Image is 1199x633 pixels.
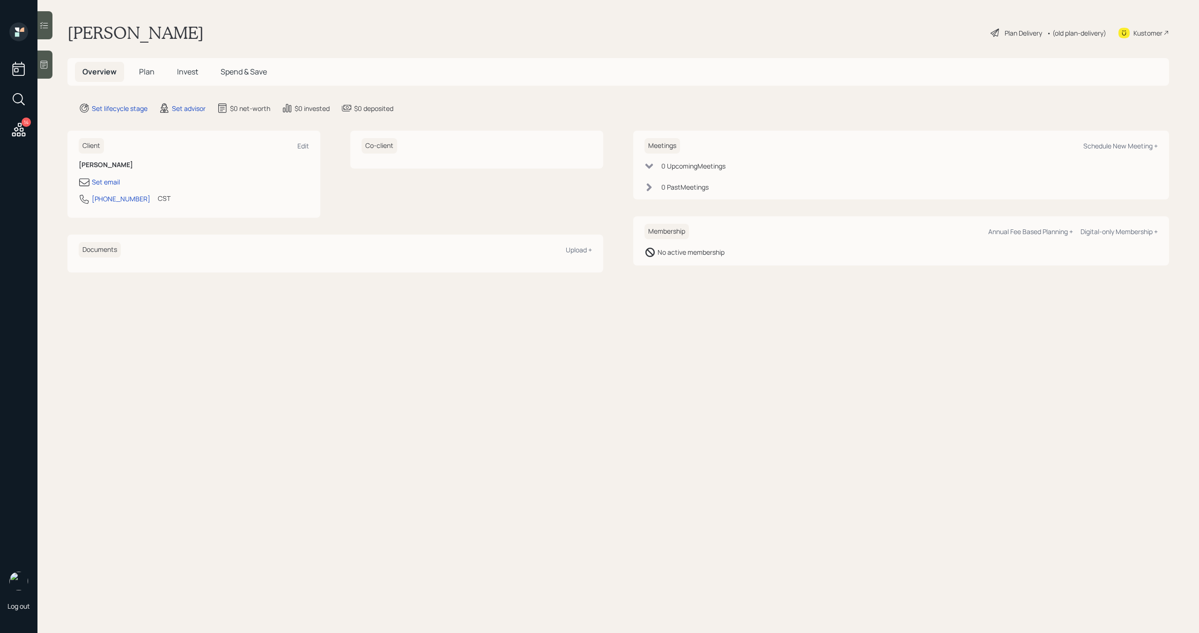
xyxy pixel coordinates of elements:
div: Digital-only Membership + [1081,227,1158,236]
div: Kustomer [1133,28,1162,38]
div: $0 invested [295,103,330,113]
h6: [PERSON_NAME] [79,161,309,169]
div: Schedule New Meeting + [1083,141,1158,150]
div: Plan Delivery [1005,28,1042,38]
div: Edit [297,141,309,150]
div: 0 Upcoming Meeting s [661,161,725,171]
h6: Meetings [644,138,680,154]
div: CST [158,193,170,203]
h6: Documents [79,242,121,258]
span: Spend & Save [221,66,267,77]
h6: Client [79,138,104,154]
div: Set email [92,177,120,187]
div: $0 net-worth [230,103,270,113]
div: 0 Past Meeting s [661,182,709,192]
div: Log out [7,602,30,611]
span: Invest [177,66,198,77]
img: michael-russo-headshot.png [9,572,28,590]
div: Set advisor [172,103,206,113]
div: • (old plan-delivery) [1047,28,1106,38]
div: Set lifecycle stage [92,103,148,113]
span: Plan [139,66,155,77]
div: No active membership [658,247,725,257]
div: [PHONE_NUMBER] [92,194,150,204]
h1: [PERSON_NAME] [67,22,204,43]
h6: Membership [644,224,689,239]
div: $0 deposited [354,103,393,113]
div: 14 [22,118,31,127]
div: Upload + [566,245,592,254]
h6: Co-client [362,138,397,154]
div: Annual Fee Based Planning + [988,227,1073,236]
span: Overview [82,66,117,77]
